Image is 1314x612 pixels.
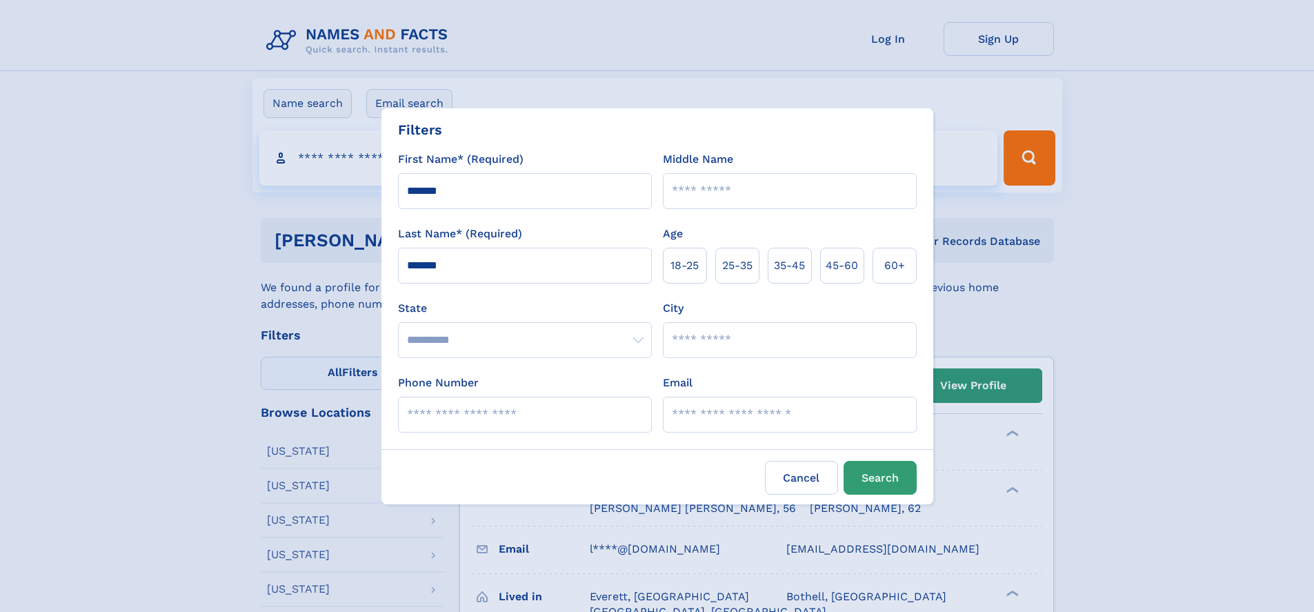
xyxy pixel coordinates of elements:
label: Middle Name [663,151,733,168]
label: Last Name* (Required) [398,226,522,242]
div: Filters [398,119,442,140]
span: 45‑60 [826,257,858,274]
label: Email [663,375,693,391]
label: Cancel [765,461,838,495]
label: City [663,300,684,317]
label: State [398,300,652,317]
span: 18‑25 [670,257,699,274]
label: First Name* (Required) [398,151,524,168]
button: Search [844,461,917,495]
span: 60+ [884,257,905,274]
label: Phone Number [398,375,479,391]
label: Age [663,226,683,242]
span: 25‑35 [722,257,753,274]
span: 35‑45 [774,257,805,274]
